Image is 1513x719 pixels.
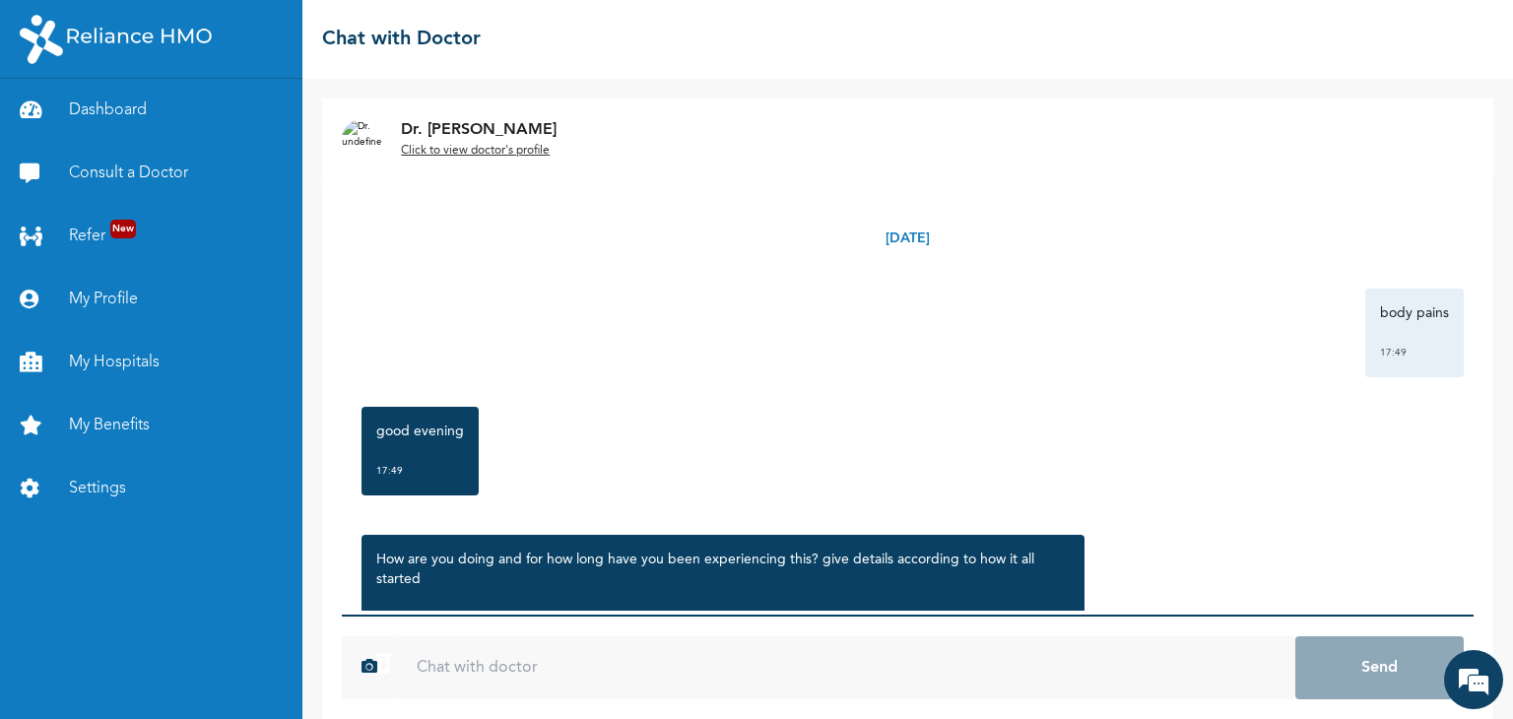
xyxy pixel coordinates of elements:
p: body pains [1380,303,1449,323]
p: Dr. [PERSON_NAME] [401,118,557,142]
button: Send [1295,636,1464,699]
img: Dr. undefined` [342,119,381,159]
p: How are you doing and for how long have you been experiencing this? give details according to how... [376,550,1070,589]
div: 17:49 [1380,343,1449,362]
img: RelianceHMO's Logo [20,15,212,64]
input: Chat with doctor [397,636,1295,699]
div: 17:49 [376,461,464,481]
h2: Chat with Doctor [322,25,481,54]
u: Click to view doctor's profile [401,145,550,157]
div: 17:49 [376,609,1070,628]
p: good evening [376,422,464,441]
span: New [110,220,136,238]
p: [DATE] [886,229,930,249]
